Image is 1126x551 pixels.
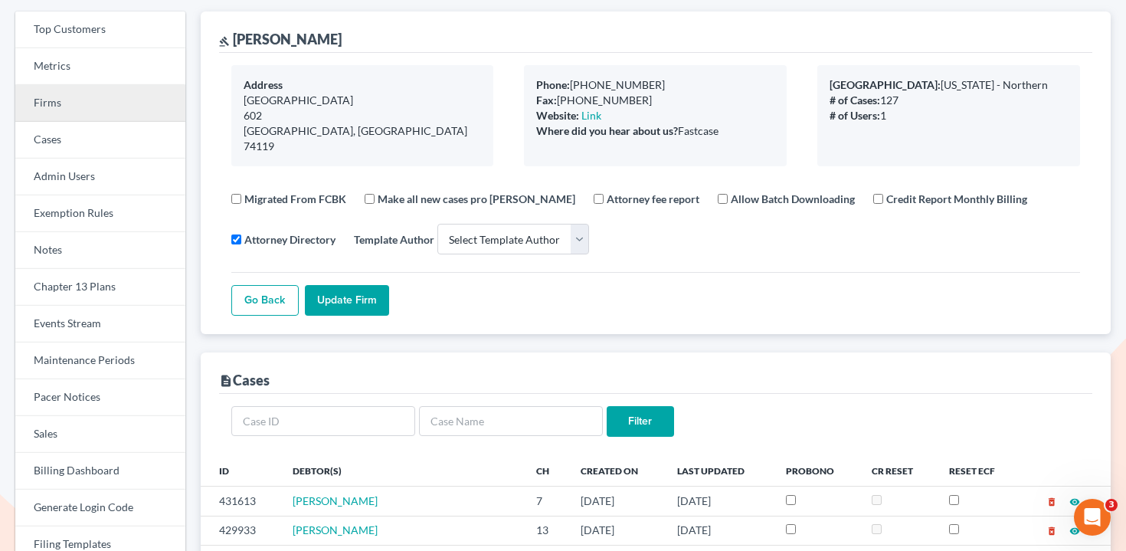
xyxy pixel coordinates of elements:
[1069,523,1080,536] a: visibility
[231,285,299,316] a: Go Back
[244,78,283,91] b: Address
[731,191,855,207] label: Allow Batch Downloading
[219,374,233,388] i: description
[15,48,185,85] a: Metrics
[354,231,434,248] label: Template Author
[201,487,280,516] td: 431613
[665,455,774,486] th: Last Updated
[15,416,185,453] a: Sales
[15,269,185,306] a: Chapter 13 Plans
[536,78,570,91] b: Phone:
[293,494,378,507] a: [PERSON_NAME]
[280,455,525,486] th: Debtor(s)
[886,191,1027,207] label: Credit Report Monthly Billing
[244,123,482,154] div: [GEOGRAPHIC_DATA], [GEOGRAPHIC_DATA] 74119
[536,93,774,108] div: [PHONE_NUMBER]
[15,232,185,269] a: Notes
[536,109,579,122] b: Website:
[231,406,415,437] input: Case ID
[1074,499,1111,536] iframe: Intercom live chat
[201,455,280,486] th: ID
[1069,494,1080,507] a: visibility
[15,122,185,159] a: Cases
[15,195,185,232] a: Exemption Rules
[524,516,568,545] td: 13
[859,455,937,486] th: CR Reset
[219,36,230,47] i: gavel
[774,455,859,486] th: ProBono
[830,108,1068,123] div: 1
[536,77,774,93] div: [PHONE_NUMBER]
[219,30,342,48] div: [PERSON_NAME]
[568,455,665,486] th: Created On
[15,159,185,195] a: Admin Users
[419,406,603,437] input: Case Name
[305,285,389,316] input: Update Firm
[830,109,880,122] b: # of Users:
[244,93,482,108] div: [GEOGRAPHIC_DATA]
[1046,523,1057,536] a: delete_forever
[201,516,280,545] td: 429933
[244,191,346,207] label: Migrated From FCBK
[830,93,880,107] b: # of Cases:
[1046,497,1057,507] i: delete_forever
[15,11,185,48] a: Top Customers
[607,191,699,207] label: Attorney fee report
[15,343,185,379] a: Maintenance Periods
[581,109,601,122] a: Link
[607,406,674,437] input: Filter
[219,371,270,389] div: Cases
[15,85,185,122] a: Firms
[937,455,1020,486] th: Reset ECF
[1105,499,1118,511] span: 3
[568,487,665,516] td: [DATE]
[378,191,575,207] label: Make all new cases pro [PERSON_NAME]
[1046,526,1057,536] i: delete_forever
[830,78,941,91] b: [GEOGRAPHIC_DATA]:
[536,93,557,107] b: Fax:
[244,231,336,248] label: Attorney Directory
[15,490,185,526] a: Generate Login Code
[293,523,378,536] a: [PERSON_NAME]
[524,487,568,516] td: 7
[665,487,774,516] td: [DATE]
[830,93,1068,108] div: 127
[1069,497,1080,507] i: visibility
[15,306,185,343] a: Events Stream
[665,516,774,545] td: [DATE]
[244,108,482,123] div: 602
[830,77,1068,93] div: [US_STATE] - Northern
[536,124,678,137] b: Where did you hear about us?
[1046,494,1057,507] a: delete_forever
[1069,526,1080,536] i: visibility
[15,379,185,416] a: Pacer Notices
[536,123,774,139] div: Fastcase
[15,453,185,490] a: Billing Dashboard
[568,516,665,545] td: [DATE]
[524,455,568,486] th: Ch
